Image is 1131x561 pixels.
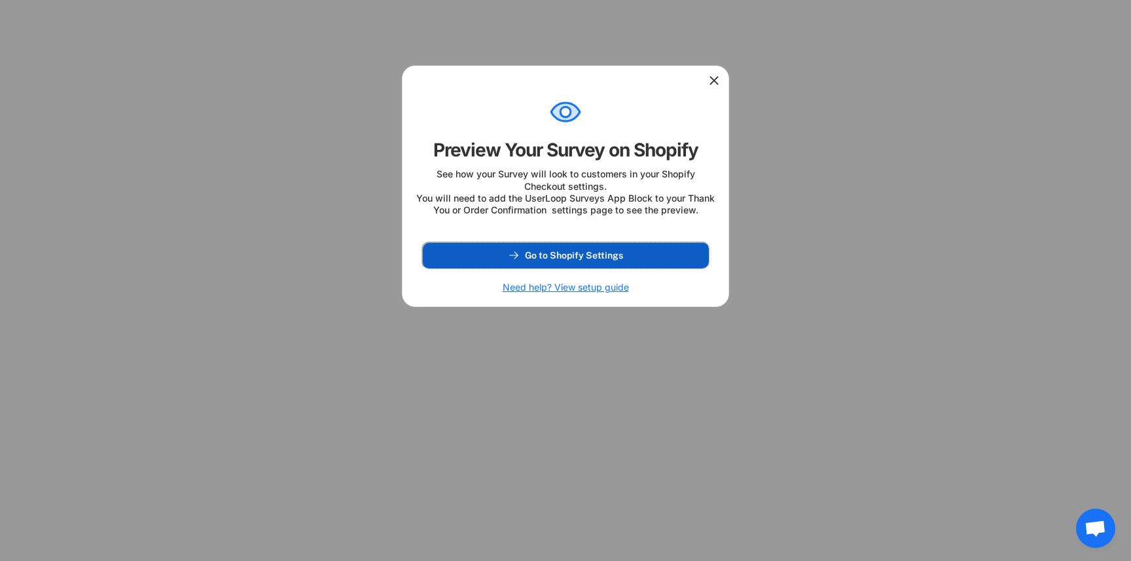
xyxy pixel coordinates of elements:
[525,251,623,260] span: Go to Shopify Settings
[422,242,709,268] button: Go to Shopify Settings
[1076,509,1115,548] div: Open chat
[503,281,629,293] h6: Need help? View setup guide
[416,168,715,216] div: See how your Survey will look to customers in your Shopify Checkout settings. You will need to ad...
[433,138,698,162] div: Preview Your Survey on Shopify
